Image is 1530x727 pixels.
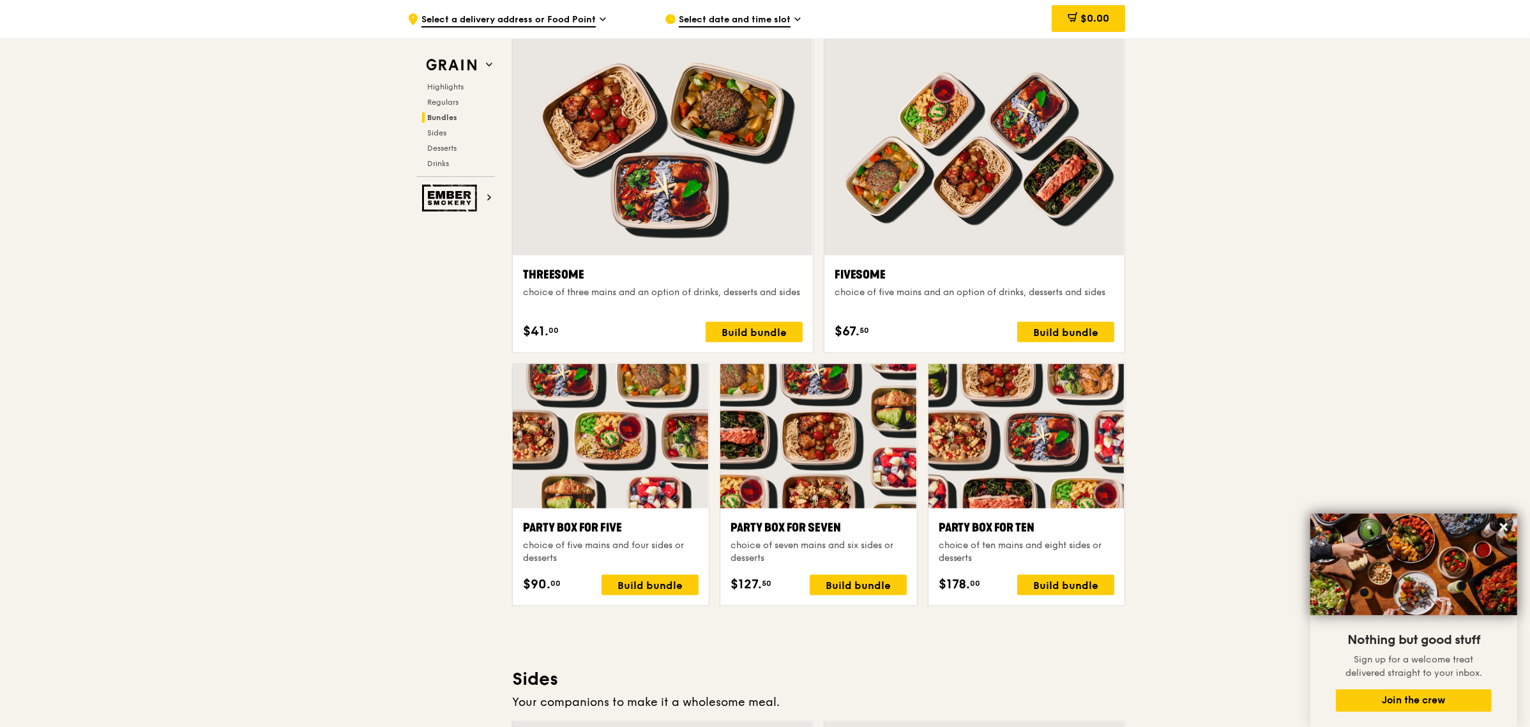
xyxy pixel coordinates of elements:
[523,519,699,537] div: Party Box for Five
[421,13,596,27] span: Select a delivery address or Food Point
[523,539,699,565] div: choice of five mains and four sides or desserts
[427,128,446,137] span: Sides
[731,519,906,537] div: Party Box for Seven
[1336,689,1492,712] button: Join the crew
[1017,575,1114,595] div: Build bundle
[731,575,762,594] span: $127.
[810,575,907,595] div: Build bundle
[523,266,803,284] div: Threesome
[422,185,481,211] img: Ember Smokery web logo
[835,286,1114,299] div: choice of five mains and an option of drinks, desserts and sides
[939,575,971,594] span: $178.
[427,98,458,107] span: Regulars
[860,325,869,335] span: 50
[1017,322,1114,342] div: Build bundle
[731,539,906,565] div: choice of seven mains and six sides or desserts
[550,578,561,588] span: 00
[523,575,550,594] span: $90.
[523,322,549,341] span: $41.
[422,54,481,77] img: Grain web logo
[971,578,981,588] span: 00
[939,539,1114,565] div: choice of ten mains and eight sides or desserts
[512,693,1125,711] div: Your companions to make it a wholesome meal.
[602,575,699,595] div: Build bundle
[549,325,559,335] span: 00
[1347,632,1480,648] span: Nothing but good stuff
[1310,514,1517,615] img: DSC07876-Edit02-Large.jpeg
[427,159,449,168] span: Drinks
[427,82,464,91] span: Highlights
[835,266,1114,284] div: Fivesome
[1345,654,1482,678] span: Sign up for a welcome treat delivered straight to your inbox.
[762,578,771,588] span: 50
[1080,12,1109,24] span: $0.00
[512,668,1125,691] h3: Sides
[679,13,791,27] span: Select date and time slot
[523,286,803,299] div: choice of three mains and an option of drinks, desserts and sides
[706,322,803,342] div: Build bundle
[835,322,860,341] span: $67.
[939,519,1114,537] div: Party Box for Ten
[1494,517,1514,537] button: Close
[427,113,457,122] span: Bundles
[427,144,457,153] span: Desserts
